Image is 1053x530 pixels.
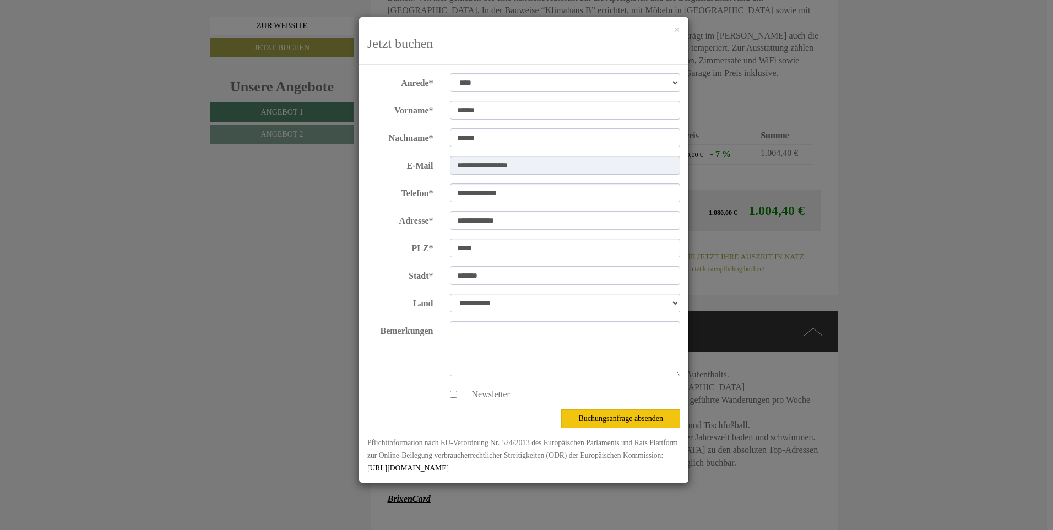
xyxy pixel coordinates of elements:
label: E-Mail [359,156,442,172]
a: [URL][DOMAIN_NAME] [367,464,449,472]
h3: Jetzt buchen [367,36,680,51]
label: Land [359,294,442,310]
label: Bemerkungen [359,321,442,338]
button: × [674,24,680,36]
label: Nachname* [359,128,442,145]
label: Stadt* [359,266,442,283]
label: Newsletter [461,388,510,401]
label: Telefon* [359,183,442,200]
small: Pflichtinformation nach EU-Verordnung Nr. 524/2013 des Europäischen Parlaments und Rats Plattform... [367,439,678,472]
label: Anrede* [359,73,442,90]
label: Adresse* [359,211,442,228]
label: Vorname* [359,101,442,117]
button: Buchungsanfrage absenden [561,409,680,428]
